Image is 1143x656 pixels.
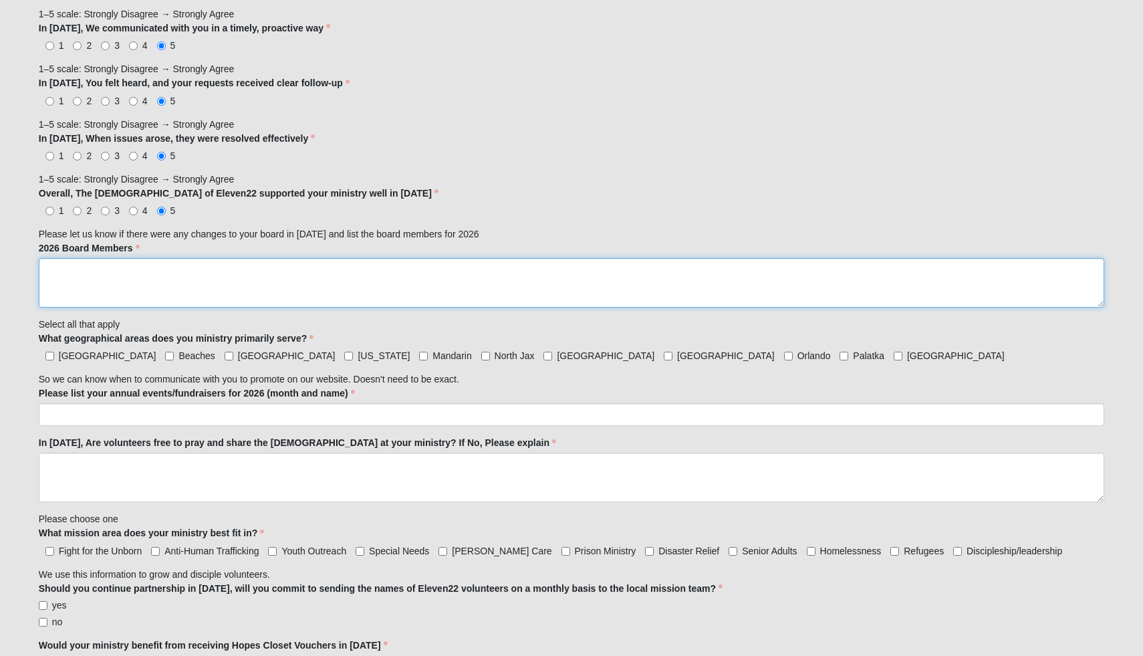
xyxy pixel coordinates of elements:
[157,41,166,50] input: 5
[268,547,277,556] input: Youth Outreach
[907,350,1005,361] span: [GEOGRAPHIC_DATA]
[561,547,570,556] input: Prison Ministry
[369,546,429,556] span: Special Needs
[59,350,156,361] span: [GEOGRAPHIC_DATA]
[86,40,92,51] span: 2
[165,352,174,360] input: Beaches
[481,352,490,360] input: North Jax
[114,96,120,106] span: 3
[39,526,265,540] label: What mission area does your ministry best fit in?
[438,547,447,556] input: [PERSON_NAME] Care
[114,205,120,216] span: 3
[142,150,148,161] span: 4
[39,187,438,200] label: Overall, The [DEMOGRAPHIC_DATA] of Eleven22 supported your ministry well in [DATE]
[39,332,313,345] label: What geographical areas does you ministry primarily serve?
[742,546,797,556] span: Senior Adults
[170,205,176,216] span: 5
[543,352,552,360] input: [GEOGRAPHIC_DATA]
[677,350,775,361] span: [GEOGRAPHIC_DATA]
[658,546,719,556] span: Disaster Relief
[39,76,350,90] label: In [DATE], You felt heard, and your requests received clear follow-up
[170,96,176,106] span: 5
[729,547,737,556] input: Senior Adults
[645,547,654,556] input: Disaster Relief
[495,350,535,361] span: North Jax
[86,150,92,161] span: 2
[59,205,64,216] span: 1
[45,41,54,50] input: 1
[164,546,259,556] span: Anti-Human Trafficking
[101,41,110,50] input: 3
[432,350,471,361] span: Mandarin
[170,40,176,51] span: 5
[358,350,410,361] span: [US_STATE]
[129,152,138,160] input: 4
[820,546,882,556] span: Homelessness
[894,352,902,360] input: [GEOGRAPHIC_DATA]
[157,152,166,160] input: 5
[45,152,54,160] input: 1
[73,97,82,106] input: 2
[142,96,148,106] span: 4
[39,601,47,610] input: yes
[157,207,166,215] input: 5
[45,547,54,556] input: Fight for the Unborn
[281,546,346,556] span: Youth Outreach
[59,96,64,106] span: 1
[73,41,82,50] input: 2
[784,352,793,360] input: Orlando
[59,546,142,556] span: Fight for the Unborn
[86,205,92,216] span: 2
[101,207,110,215] input: 3
[39,436,556,449] label: In [DATE], Are volunteers free to pray and share the [DEMOGRAPHIC_DATA] at your ministry? If No, ...
[45,207,54,215] input: 1
[39,241,140,255] label: 2026 Board Members
[225,352,233,360] input: [GEOGRAPHIC_DATA]
[904,546,944,556] span: Refugees
[114,150,120,161] span: 3
[39,582,723,595] label: Should you continue partnership in [DATE], will you commit to sending the names of Eleven22 volun...
[452,546,551,556] span: [PERSON_NAME] Care
[39,21,330,35] label: In [DATE], We communicated with you in a timely, proactive way
[557,350,654,361] span: [GEOGRAPHIC_DATA]
[129,41,138,50] input: 4
[52,617,63,627] span: no
[840,352,848,360] input: Palatka
[45,352,54,360] input: [GEOGRAPHIC_DATA]
[129,97,138,106] input: 4
[86,96,92,106] span: 2
[39,639,388,652] label: Would your ministry benefit from receiving Hopes Closet Vouchers in [DATE]
[39,387,355,400] label: Please list your annual events/fundraisers for 2026 (month and name)
[178,350,215,361] span: Beaches
[39,618,47,627] input: no
[39,132,315,145] label: In [DATE], When issues arose, they were resolved effectively
[142,40,148,51] span: 4
[101,97,110,106] input: 3
[59,40,64,51] span: 1
[575,546,636,556] span: Prison Ministry
[953,547,962,556] input: Discipleship/leadership
[129,207,138,215] input: 4
[344,352,353,360] input: [US_STATE]
[151,547,160,556] input: Anti-Human Trafficking
[59,150,64,161] span: 1
[52,600,67,611] span: yes
[101,152,110,160] input: 3
[45,97,54,106] input: 1
[114,40,120,51] span: 3
[73,207,82,215] input: 2
[73,152,82,160] input: 2
[890,547,899,556] input: Refugees
[419,352,428,360] input: Mandarin
[967,546,1062,556] span: Discipleship/leadership
[797,350,831,361] span: Orlando
[142,205,148,216] span: 4
[170,150,176,161] span: 5
[664,352,672,360] input: [GEOGRAPHIC_DATA]
[356,547,364,556] input: Special Needs
[157,97,166,106] input: 5
[853,350,884,361] span: Palatka
[807,547,815,556] input: Homelessness
[238,350,336,361] span: [GEOGRAPHIC_DATA]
